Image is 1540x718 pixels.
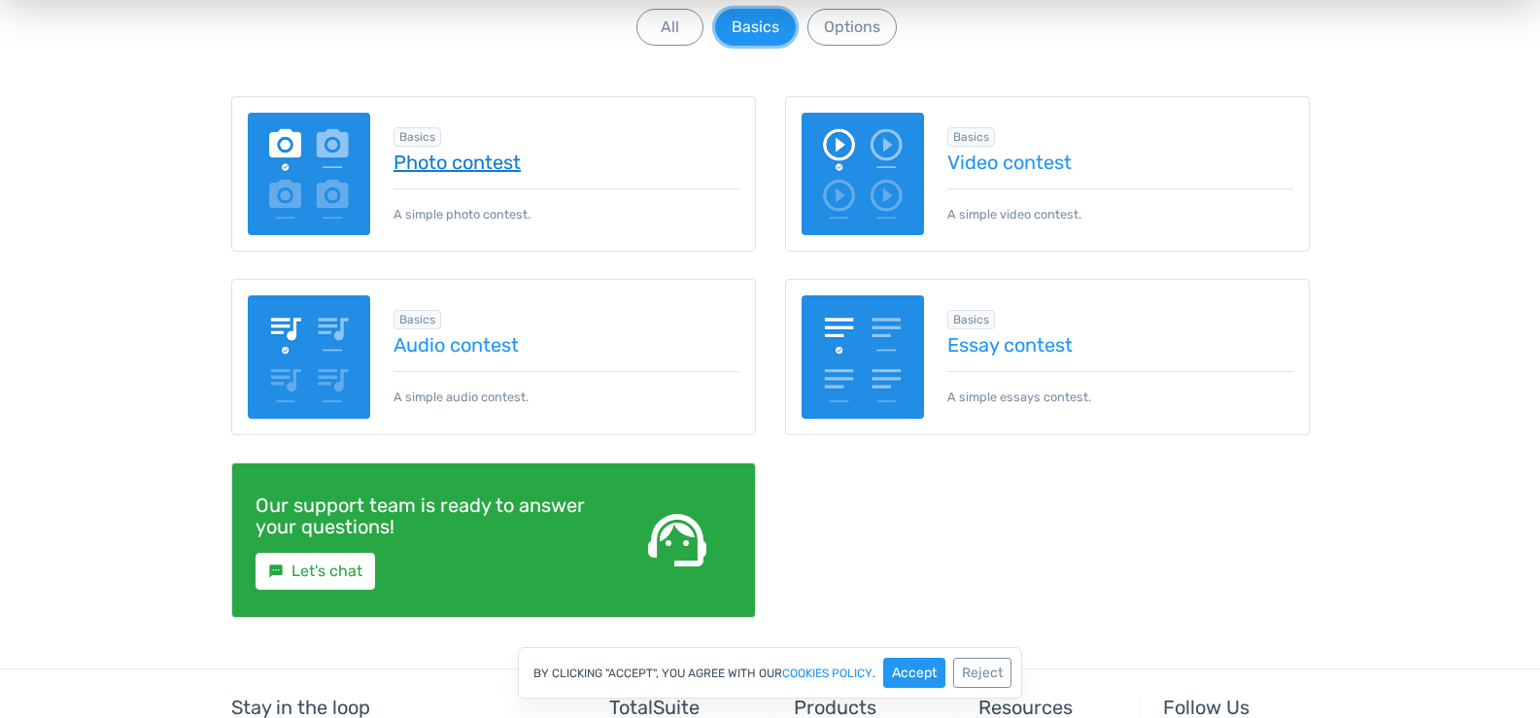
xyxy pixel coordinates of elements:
[883,658,945,688] button: Accept
[256,553,375,590] a: smsLet's chat
[807,9,897,46] button: Options
[394,188,739,223] p: A simple photo contest.
[794,697,940,718] h5: Products
[609,697,755,718] h5: TotalSuite
[636,9,703,46] button: All
[947,152,1293,173] a: Video contest
[947,188,1293,223] p: A simple video contest.
[518,647,1022,699] div: By clicking "Accept", you agree with our .
[1163,697,1309,718] h5: Follow Us
[394,127,441,147] span: Browse all in Basics
[394,334,739,356] a: Audio contest
[802,113,925,236] img: video-poll.png.webp
[642,505,712,575] span: support_agent
[782,667,873,679] a: cookies policy
[978,697,1124,718] h5: Resources
[268,564,284,579] small: sms
[394,371,739,406] p: A simple audio contest.
[947,127,995,147] span: Browse all in Basics
[248,113,371,236] img: image-poll.png.webp
[947,310,995,329] span: Browse all in Basics
[947,334,1293,356] a: Essay contest
[256,495,594,537] h4: Our support team is ready to answer your questions!
[394,310,441,329] span: Browse all in Basics
[231,697,563,718] h5: Stay in the loop
[802,295,925,419] img: essay-contest.png.webp
[394,152,739,173] a: Photo contest
[248,295,371,419] img: audio-poll.png.webp
[953,658,1011,688] button: Reject
[715,9,796,46] button: Basics
[947,371,1293,406] p: A simple essays contest.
